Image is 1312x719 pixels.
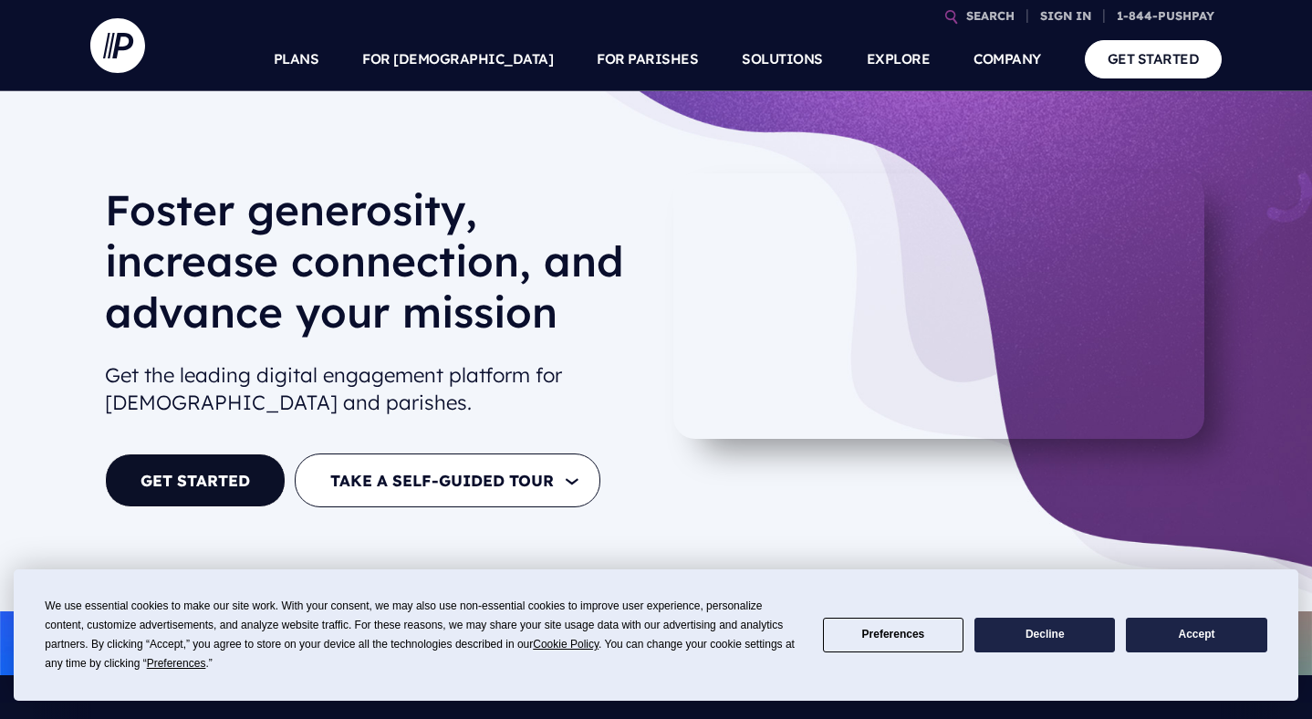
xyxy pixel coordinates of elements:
h2: Get the leading digital engagement platform for [DEMOGRAPHIC_DATA] and parishes. [105,354,641,425]
span: Preferences [147,657,206,670]
a: FOR [DEMOGRAPHIC_DATA] [362,27,553,91]
button: Preferences [823,618,963,653]
h1: Foster generosity, increase connection, and advance your mission [105,184,641,352]
a: EXPLORE [867,27,931,91]
div: We use essential cookies to make our site work. With your consent, we may also use non-essential ... [45,597,800,673]
a: GET STARTED [105,453,286,507]
a: GET STARTED [1085,40,1223,78]
button: Accept [1126,618,1266,653]
a: SOLUTIONS [742,27,823,91]
a: FOR PARISHES [597,27,698,91]
a: COMPANY [974,27,1041,91]
span: Cookie Policy [533,638,599,651]
a: PLANS [274,27,319,91]
button: TAKE A SELF-GUIDED TOUR [295,453,600,507]
button: Decline [974,618,1115,653]
div: Cookie Consent Prompt [14,569,1298,701]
